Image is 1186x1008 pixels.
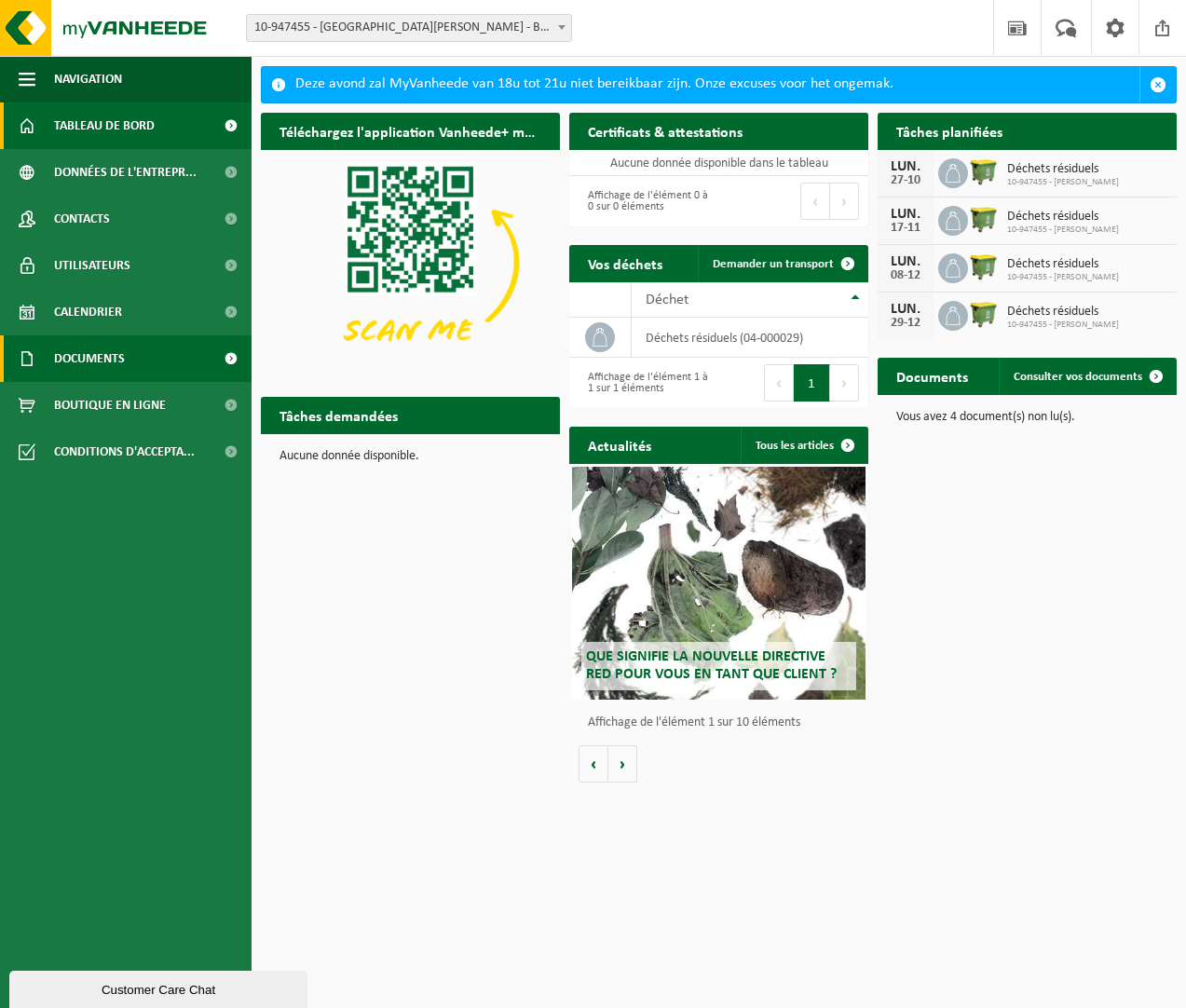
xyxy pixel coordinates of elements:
span: 10-947455 - [PERSON_NAME] [1007,225,1119,236]
div: Deze avond zal MyVanheede van 18u tot 21u niet bereikbaar zijn. Onze excuses voor het ongemak. [295,67,1139,102]
span: Documents [54,335,125,382]
p: Vous avez 4 document(s) non lu(s). [896,411,1158,424]
div: 27-10 [887,174,924,187]
div: 17-11 [887,222,924,235]
div: LUN. [887,254,924,269]
div: LUN. [887,159,924,174]
img: WB-1100-HPE-GN-50 [968,203,1000,235]
span: Navigation [54,56,122,102]
div: LUN. [887,207,924,222]
div: Affichage de l'élément 0 à 0 sur 0 éléments [579,181,710,222]
span: Utilisateurs [54,242,130,289]
img: WB-1100-HPE-GN-50 [968,298,1000,330]
div: LUN. [887,302,924,317]
span: Déchet [646,293,688,307]
button: Vorige [579,745,608,783]
a: Demander un transport [698,245,866,282]
div: Affichage de l'élément 1 à 1 sur 1 éléments [579,362,710,403]
span: 10-947455 - VREESWIJK FREDERIQUE - BOMAL-SUR-OURTHE [247,15,571,41]
span: Déchets résiduels [1007,305,1119,320]
span: Boutique en ligne [54,382,166,429]
button: Volgende [608,745,637,783]
div: 08-12 [887,269,924,282]
span: Que signifie la nouvelle directive RED pour vous en tant que client ? [586,649,837,682]
span: 10-947455 - [PERSON_NAME] [1007,320,1119,331]
span: Demander un transport [713,258,834,270]
td: Aucune donnée disponible dans le tableau [569,150,868,176]
img: Download de VHEPlus App [261,150,560,375]
button: Previous [764,364,794,402]
span: Tableau de bord [54,102,155,149]
h2: Vos déchets [569,245,681,281]
a: Que signifie la nouvelle directive RED pour vous en tant que client ? [572,467,866,700]
span: Calendrier [54,289,122,335]
a: Tous les articles [741,427,866,464]
iframe: chat widget [9,967,311,1008]
span: 10-947455 - [PERSON_NAME] [1007,177,1119,188]
p: Aucune donnée disponible. [279,450,541,463]
button: Next [830,364,859,402]
img: WB-1100-HPE-GN-50 [968,156,1000,187]
h2: Certificats & attestations [569,113,761,149]
button: 1 [794,364,830,402]
h2: Documents [878,358,987,394]
span: Déchets résiduels [1007,210,1119,225]
span: Conditions d'accepta... [54,429,195,475]
span: Contacts [54,196,110,242]
div: 29-12 [887,317,924,330]
span: Déchets résiduels [1007,162,1119,177]
span: Données de l'entrepr... [54,149,197,196]
img: WB-1100-HPE-GN-50 [968,251,1000,282]
p: Affichage de l'élément 1 sur 10 éléments [588,716,859,729]
button: Previous [800,183,830,220]
h2: Actualités [569,427,670,463]
span: Consulter vos documents [1014,371,1142,383]
h2: Tâches demandées [261,397,416,433]
span: 10-947455 - [PERSON_NAME] [1007,272,1119,283]
h2: Tâches planifiées [878,113,1021,149]
button: Next [830,183,859,220]
td: déchets résiduels (04-000029) [632,318,868,358]
h2: Téléchargez l'application Vanheede+ maintenant! [261,113,560,149]
span: Déchets résiduels [1007,257,1119,272]
span: 10-947455 - VREESWIJK FREDERIQUE - BOMAL-SUR-OURTHE [246,14,572,42]
a: Consulter vos documents [999,358,1175,395]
